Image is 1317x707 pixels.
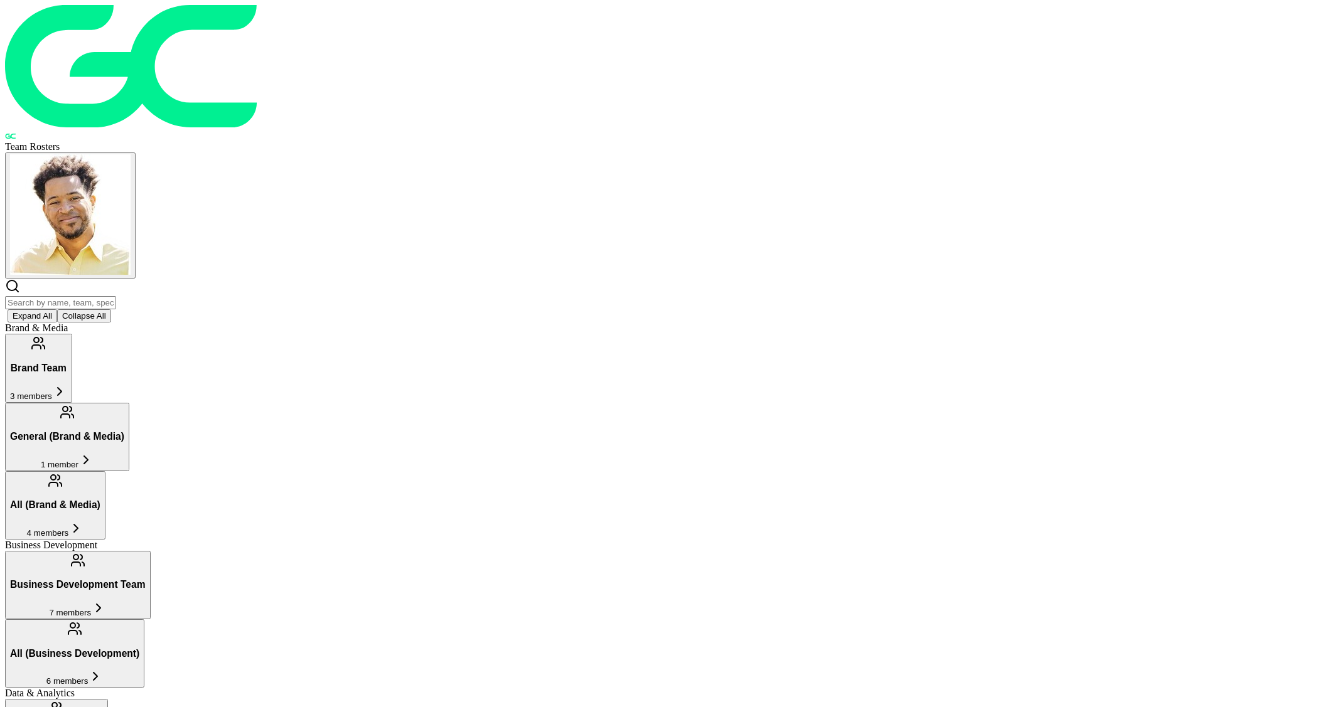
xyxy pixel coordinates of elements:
[41,460,78,469] span: 1 member
[57,309,111,322] button: Collapse All
[5,322,68,333] span: Brand & Media
[5,551,151,619] button: Business Development Team7 members
[5,688,75,698] span: Data & Analytics
[8,309,57,322] button: Expand All
[49,608,91,617] span: 7 members
[10,648,139,659] h3: All (Business Development)
[5,403,129,471] button: General (Brand & Media)1 member
[10,391,52,401] span: 3 members
[10,499,100,511] h3: All (Brand & Media)
[5,471,105,540] button: All (Brand & Media)4 members
[10,431,124,442] h3: General (Brand & Media)
[5,296,116,309] input: Search by name, team, specialty, or title...
[10,579,146,590] h3: Business Development Team
[5,540,97,550] span: Business Development
[5,141,60,152] span: Team Rosters
[27,528,69,538] span: 4 members
[10,363,67,374] h3: Brand Team
[5,619,144,688] button: All (Business Development)6 members
[46,676,89,686] span: 6 members
[5,334,72,402] button: Brand Team3 members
